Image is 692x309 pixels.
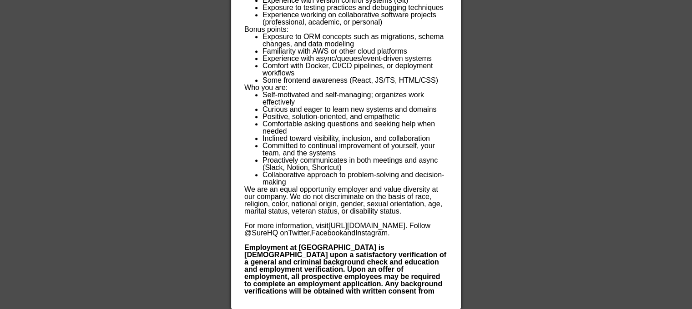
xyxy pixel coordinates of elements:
li: Comfort with Docker, CI/CD pipelines, or deployment workflows [263,62,447,77]
li: Some frontend awareness (React, JS/TS, HTML/CSS) [263,77,447,84]
li: Committed to continual improvement of yourself, your team, and the systems [263,142,447,157]
li: Comfortable asking questions and seeking help when needed [263,120,447,135]
a: Twitter [288,229,309,237]
li: Experience with async/queues/event-driven systems [263,55,447,62]
a: Facebook [311,229,343,237]
li: Curious and eager to learn new systems and domains [263,106,447,113]
div: For more information, visit . Follow @SureHQ on , and . [244,222,447,237]
li: Experience working on collaborative software projects (professional, academic, or personal) [263,11,447,26]
li: Proactively communicates in both meetings and async (Slack, Notion, Shortcut) [263,157,447,171]
b: Employment at [GEOGRAPHIC_DATA] is [DEMOGRAPHIC_DATA] upon a satisfactory verification of a gener... [244,244,446,302]
li: Exposure to ORM concepts such as migrations, schema changes, and data modeling [263,33,447,48]
h3: Who you are: [244,84,447,91]
div: We are an equal opportunity employer and value diversity at our company. We do not discriminate o... [244,186,447,215]
a: [URL][DOMAIN_NAME] [328,222,405,229]
li: Positive, solution-oriented, and empathetic [263,113,447,120]
li: Inclined toward visibility, inclusion, and collaboration [263,135,447,142]
li: Exposure to testing practices and debugging techniques [263,4,447,11]
li: Self-motivated and self-managing; organizes work effectively [263,91,447,106]
li: Familiarity with AWS or other cloud platforms [263,48,447,55]
h3: Bonus points: [244,26,447,33]
a: Instagram [355,229,388,237]
li: Collaborative approach to problem-solving and decision-making [263,171,447,186]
